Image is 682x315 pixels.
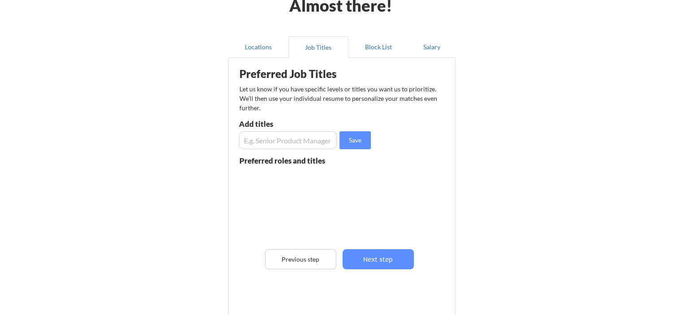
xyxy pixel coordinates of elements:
button: Salary [408,36,456,58]
div: Preferred Job Titles [239,69,352,79]
button: Next step [343,249,414,269]
button: Block List [348,36,408,58]
button: Previous step [265,249,336,269]
div: Preferred roles and titles [239,157,336,164]
button: Locations [228,36,288,58]
input: E.g. Senior Product Manager [239,131,337,149]
div: Let us know if you have specific levels or titles you want us to prioritize. We’ll then use your ... [239,84,438,112]
button: Save [339,131,371,149]
button: Job Titles [288,36,348,58]
div: Add titles [239,120,334,128]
